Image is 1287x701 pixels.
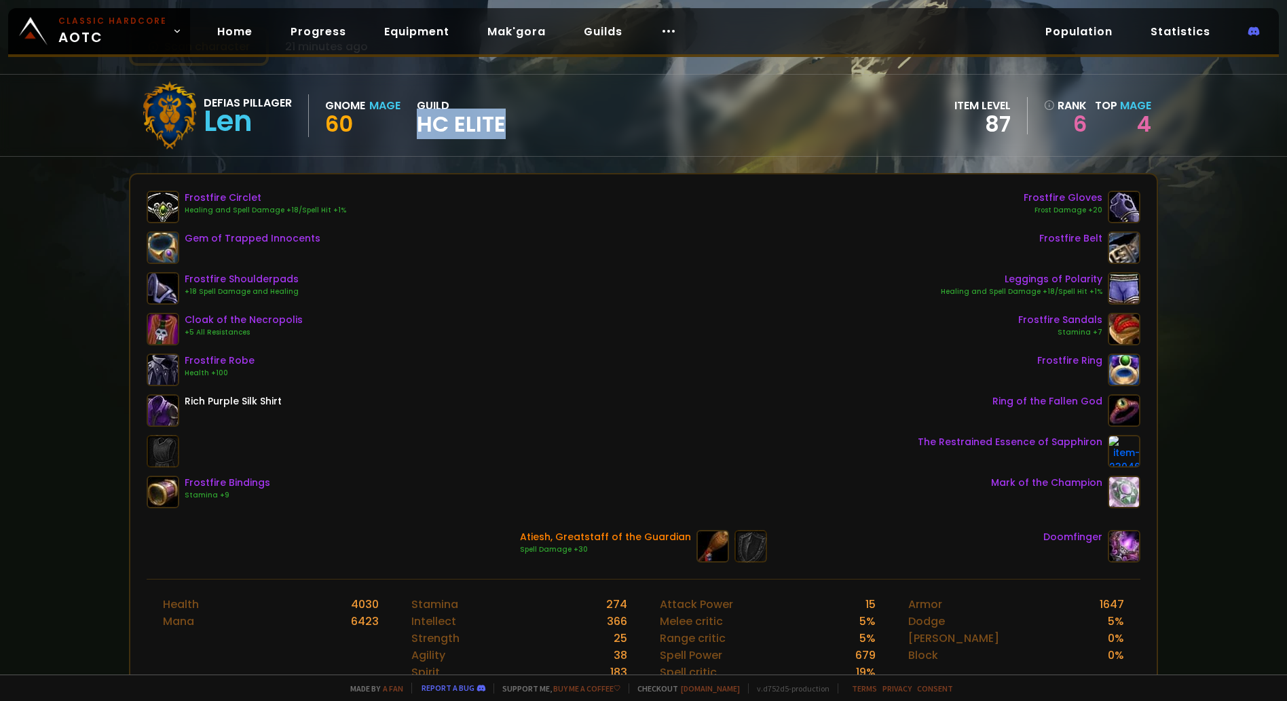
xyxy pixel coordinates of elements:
a: Consent [917,683,953,694]
div: The Restrained Essence of Sapphiron [918,435,1102,449]
div: guild [417,97,506,134]
div: Frostfire Bindings [185,476,270,490]
div: Armor [908,596,942,613]
img: item-23062 [1108,354,1140,386]
div: Defias Pillager [204,94,292,111]
div: 5 % [859,613,876,630]
div: 38 [614,647,627,664]
div: 87 [954,114,1011,134]
div: Healing and Spell Damage +18/Spell Hit +1% [185,205,346,216]
span: v. d752d5 - production [748,683,829,694]
div: rank [1044,97,1087,114]
div: Mage [369,97,400,114]
div: 0 % [1108,630,1124,647]
div: Range critic [660,630,726,647]
a: a fan [383,683,403,694]
div: Mana [163,613,194,630]
div: 0 % [1108,647,1124,664]
div: Frostfire Robe [185,354,255,368]
div: Gnome [325,97,365,114]
div: 5 % [1108,613,1124,630]
div: Leggings of Polarity [941,272,1102,286]
div: Frost Damage +20 [1024,205,1102,216]
div: 183 [610,664,627,681]
div: Frostfire Ring [1037,354,1102,368]
div: Len [204,111,292,132]
div: Frostfire Belt [1039,231,1102,246]
img: item-22500 [1108,313,1140,345]
a: Statistics [1140,18,1221,45]
a: Equipment [373,18,460,45]
span: Mage [1120,98,1151,113]
div: Mark of the Champion [991,476,1102,490]
span: AOTC [58,15,167,48]
img: item-23057 [147,231,179,264]
a: Population [1034,18,1123,45]
a: [DOMAIN_NAME] [681,683,740,694]
a: Privacy [882,683,912,694]
div: Strength [411,630,460,647]
div: 25 [614,630,627,647]
div: Spell Power [660,647,722,664]
div: Attack Power [660,596,733,613]
div: Rich Purple Silk Shirt [185,394,282,409]
div: item level [954,97,1011,114]
div: 366 [607,613,627,630]
img: item-23070 [1108,272,1140,305]
span: Checkout [629,683,740,694]
span: Support me, [493,683,620,694]
img: item-23050 [147,313,179,345]
div: Stamina +7 [1018,327,1102,338]
div: Agility [411,647,445,664]
img: item-22502 [1108,231,1140,264]
a: Mak'gora [477,18,557,45]
div: 1647 [1100,596,1124,613]
span: Made by [342,683,403,694]
div: Block [908,647,938,664]
div: 15 [865,596,876,613]
img: item-23207 [1108,476,1140,508]
a: Report a bug [422,683,474,693]
div: 5 % [859,630,876,647]
div: 19 % [856,664,876,681]
div: Stamina +9 [185,490,270,501]
div: Atiesh, Greatstaff of the Guardian [520,530,691,544]
div: Spell Damage +30 [520,544,691,555]
div: Healing and Spell Damage +18/Spell Hit +1% [941,286,1102,297]
div: Cloak of the Necropolis [185,313,303,327]
img: item-4335 [147,394,179,427]
img: item-22499 [147,272,179,305]
div: 679 [855,647,876,664]
img: item-23046 [1108,435,1140,468]
div: Intellect [411,613,456,630]
div: Health [163,596,199,613]
img: item-21709 [1108,394,1140,427]
a: Terms [852,683,877,694]
a: Progress [280,18,357,45]
img: item-22501 [1108,191,1140,223]
div: Frostfire Circlet [185,191,346,205]
a: Guilds [573,18,633,45]
div: Spell critic [660,664,717,681]
div: [PERSON_NAME] [908,630,999,647]
img: item-22498 [147,191,179,223]
a: 4 [1137,109,1151,139]
a: Classic HardcoreAOTC [8,8,190,54]
img: item-22503 [147,476,179,508]
div: Health +100 [185,368,255,379]
div: Top [1095,97,1151,114]
div: Doomfinger [1043,530,1102,544]
a: Home [206,18,263,45]
div: 4030 [351,596,379,613]
img: item-22496 [147,354,179,386]
a: Buy me a coffee [553,683,620,694]
div: 6423 [351,613,379,630]
div: +5 All Resistances [185,327,303,338]
div: Gem of Trapped Innocents [185,231,320,246]
span: 60 [325,109,353,139]
small: Classic Hardcore [58,15,167,27]
img: item-22589 [696,530,729,563]
span: HC Elite [417,114,506,134]
div: 274 [606,596,627,613]
div: Spirit [411,664,440,681]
